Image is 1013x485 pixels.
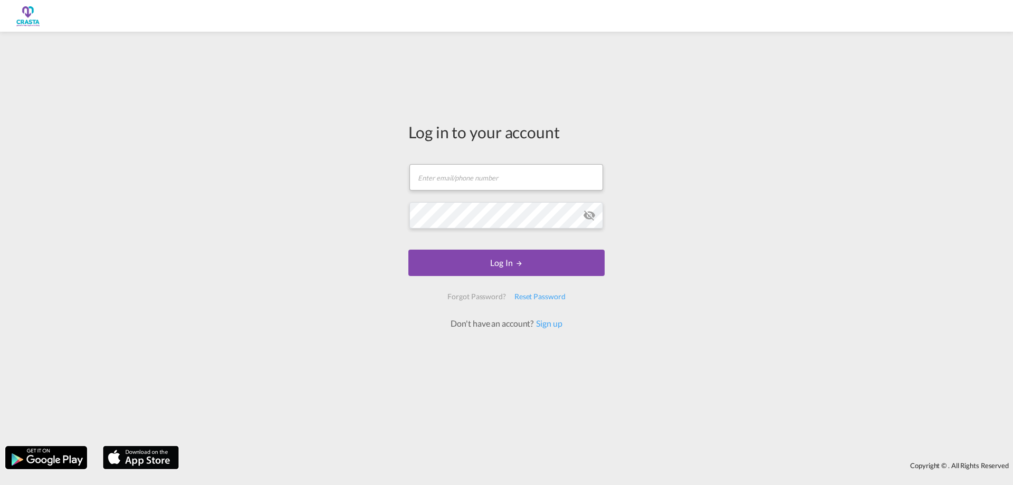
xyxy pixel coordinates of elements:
[583,209,596,222] md-icon: icon-eye-off
[184,457,1013,474] div: Copyright © . All Rights Reserved
[16,4,40,28] img: ac429df091a311ed8aa72df674ea3bd9.png
[443,287,510,306] div: Forgot Password?
[409,164,603,191] input: Enter email/phone number
[4,445,88,470] img: google.png
[533,318,562,328] a: Sign up
[408,250,605,276] button: LOGIN
[102,445,180,470] img: apple.png
[439,318,574,329] div: Don't have an account?
[510,287,570,306] div: Reset Password
[408,121,605,143] div: Log in to your account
